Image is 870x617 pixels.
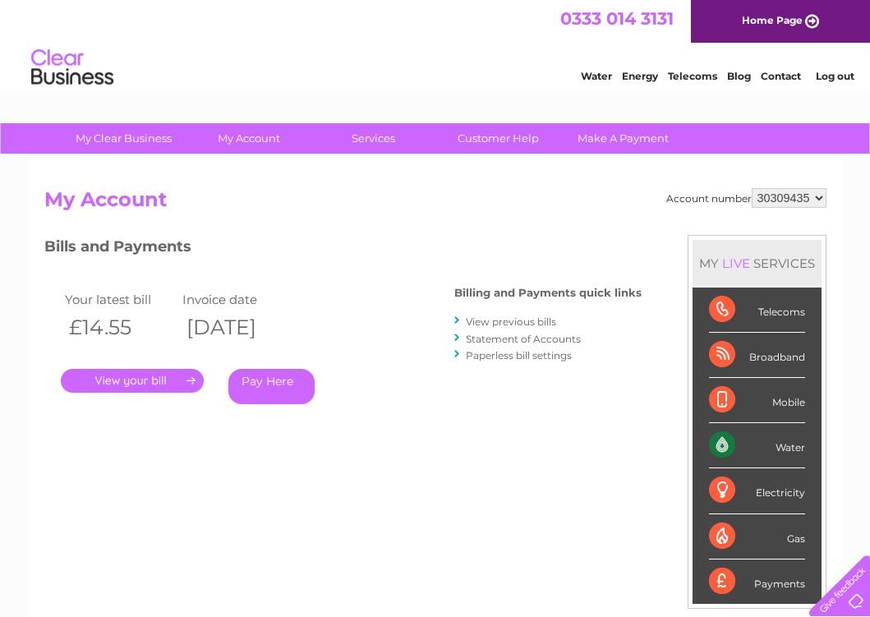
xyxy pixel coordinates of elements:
[306,123,441,154] a: Services
[30,43,114,93] img: logo.png
[61,311,179,344] th: £14.55
[709,333,805,378] div: Broadband
[178,311,297,344] th: [DATE]
[430,123,566,154] a: Customer Help
[228,369,315,404] a: Pay Here
[622,70,658,82] a: Energy
[709,468,805,513] div: Electricity
[668,70,717,82] a: Telecoms
[181,123,316,154] a: My Account
[709,288,805,333] div: Telecoms
[709,559,805,604] div: Payments
[560,8,674,29] a: 0333 014 3131
[61,288,179,311] td: Your latest bill
[454,287,642,299] h4: Billing and Payments quick links
[727,70,751,82] a: Blog
[466,349,572,361] a: Paperless bill settings
[709,378,805,423] div: Mobile
[816,70,854,82] a: Log out
[56,123,191,154] a: My Clear Business
[44,235,642,264] h3: Bills and Payments
[709,423,805,468] div: Water
[555,123,691,154] a: Make A Payment
[466,315,556,328] a: View previous bills
[709,514,805,559] div: Gas
[581,70,612,82] a: Water
[178,288,297,311] td: Invoice date
[48,9,824,80] div: Clear Business is a trading name of Verastar Limited (registered in [GEOGRAPHIC_DATA] No. 3667643...
[761,70,801,82] a: Contact
[466,333,581,345] a: Statement of Accounts
[693,240,822,287] div: MY SERVICES
[719,256,753,271] div: LIVE
[44,188,826,219] h2: My Account
[666,188,826,208] div: Account number
[61,369,204,393] a: .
